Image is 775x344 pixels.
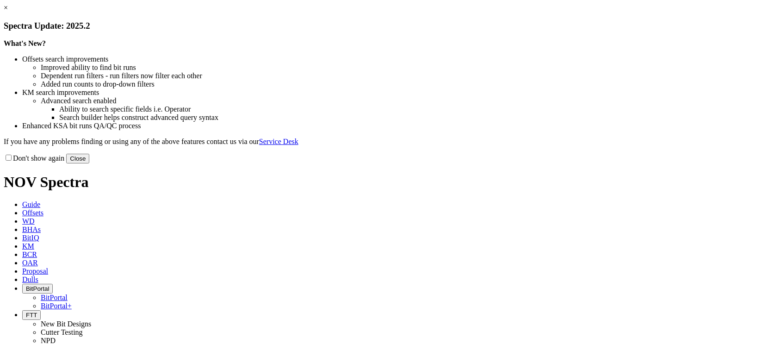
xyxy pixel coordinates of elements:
li: Advanced search enabled [41,97,771,105]
span: BCR [22,250,37,258]
span: BitIQ [22,234,39,242]
h1: NOV Spectra [4,174,771,191]
span: Offsets [22,209,43,217]
span: WD [22,217,35,225]
span: Guide [22,200,40,208]
a: New Bit Designs [41,320,91,328]
li: Enhanced KSA bit runs QA/QC process [22,122,771,130]
button: Close [66,154,89,163]
input: Don't show again [6,155,12,161]
span: KM [22,242,34,250]
a: × [4,4,8,12]
span: OAR [22,259,38,267]
span: BHAs [22,225,41,233]
span: BitPortal [26,285,49,292]
a: BitPortal [41,294,68,301]
li: Search builder helps construct advanced query syntax [59,113,771,122]
li: KM search improvements [22,88,771,97]
li: Offsets search improvements [22,55,771,63]
h3: Spectra Update: 2025.2 [4,21,771,31]
a: Service Desk [259,138,298,145]
a: BitPortal+ [41,302,72,310]
strong: What's New? [4,39,46,47]
li: Improved ability to find bit runs [41,63,771,72]
li: Ability to search specific fields i.e. Operator [59,105,771,113]
li: Added run counts to drop-down filters [41,80,771,88]
span: FTT [26,312,37,319]
li: Dependent run filters - run filters now filter each other [41,72,771,80]
span: Proposal [22,267,48,275]
p: If you have any problems finding or using any of the above features contact us via our [4,138,771,146]
a: Cutter Testing [41,328,83,336]
span: Dulls [22,275,38,283]
label: Don't show again [4,154,64,162]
